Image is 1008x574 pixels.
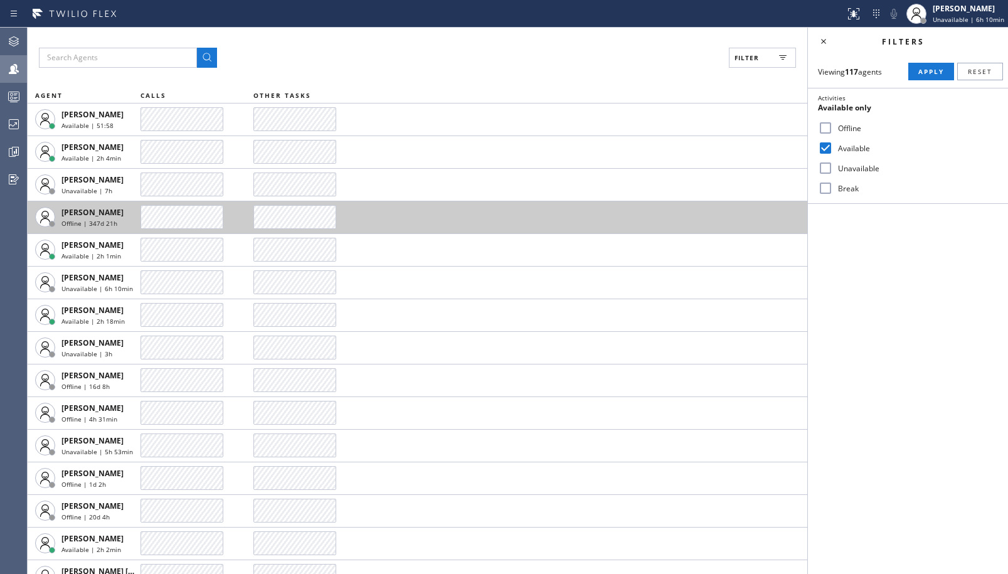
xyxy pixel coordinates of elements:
[885,5,903,23] button: Mute
[61,403,124,413] span: [PERSON_NAME]
[141,91,166,100] span: CALLS
[735,53,759,62] span: Filter
[918,67,944,76] span: Apply
[61,240,124,250] span: [PERSON_NAME]
[61,284,133,293] span: Unavailable | 6h 10min
[61,382,110,391] span: Offline | 16d 8h
[61,337,124,348] span: [PERSON_NAME]
[61,109,124,120] span: [PERSON_NAME]
[61,121,114,130] span: Available | 51:58
[61,252,121,260] span: Available | 2h 1min
[957,63,1003,80] button: Reset
[61,370,124,381] span: [PERSON_NAME]
[882,36,925,47] span: Filters
[818,93,998,102] div: Activities
[818,102,871,113] span: Available only
[253,91,311,100] span: OTHER TASKS
[833,183,998,194] label: Break
[61,501,124,511] span: [PERSON_NAME]
[61,533,124,544] span: [PERSON_NAME]
[818,66,882,77] span: Viewing agents
[968,67,992,76] span: Reset
[61,480,106,489] span: Offline | 1d 2h
[61,349,112,358] span: Unavailable | 3h
[61,305,124,316] span: [PERSON_NAME]
[61,513,110,521] span: Offline | 20d 4h
[35,91,63,100] span: AGENT
[833,143,998,154] label: Available
[39,48,197,68] input: Search Agents
[61,154,121,162] span: Available | 2h 4min
[61,207,124,218] span: [PERSON_NAME]
[933,15,1004,24] span: Unavailable | 6h 10min
[61,435,124,446] span: [PERSON_NAME]
[61,174,124,185] span: [PERSON_NAME]
[61,317,125,326] span: Available | 2h 18min
[729,48,796,68] button: Filter
[933,3,1004,14] div: [PERSON_NAME]
[61,219,117,228] span: Offline | 347d 21h
[61,545,121,554] span: Available | 2h 2min
[61,415,117,423] span: Offline | 4h 31min
[833,123,998,134] label: Offline
[845,66,858,77] strong: 117
[908,63,954,80] button: Apply
[61,272,124,283] span: [PERSON_NAME]
[833,163,998,174] label: Unavailable
[61,142,124,152] span: [PERSON_NAME]
[61,447,133,456] span: Unavailable | 5h 53min
[61,468,124,479] span: [PERSON_NAME]
[61,186,112,195] span: Unavailable | 7h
